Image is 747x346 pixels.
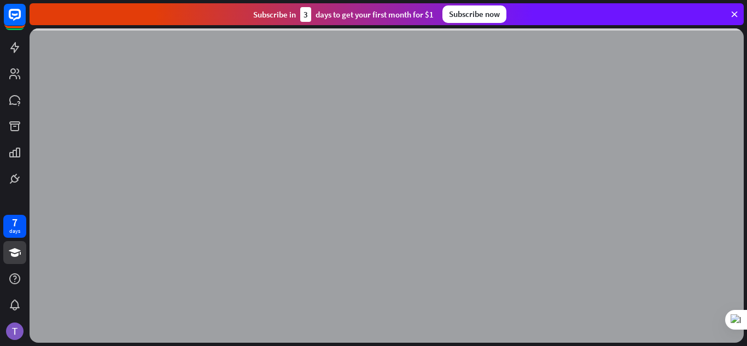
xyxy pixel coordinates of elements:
[442,5,506,23] div: Subscribe now
[12,218,17,227] div: 7
[9,227,20,235] div: days
[3,215,26,238] a: 7 days
[253,7,434,22] div: Subscribe in days to get your first month for $1
[300,7,311,22] div: 3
